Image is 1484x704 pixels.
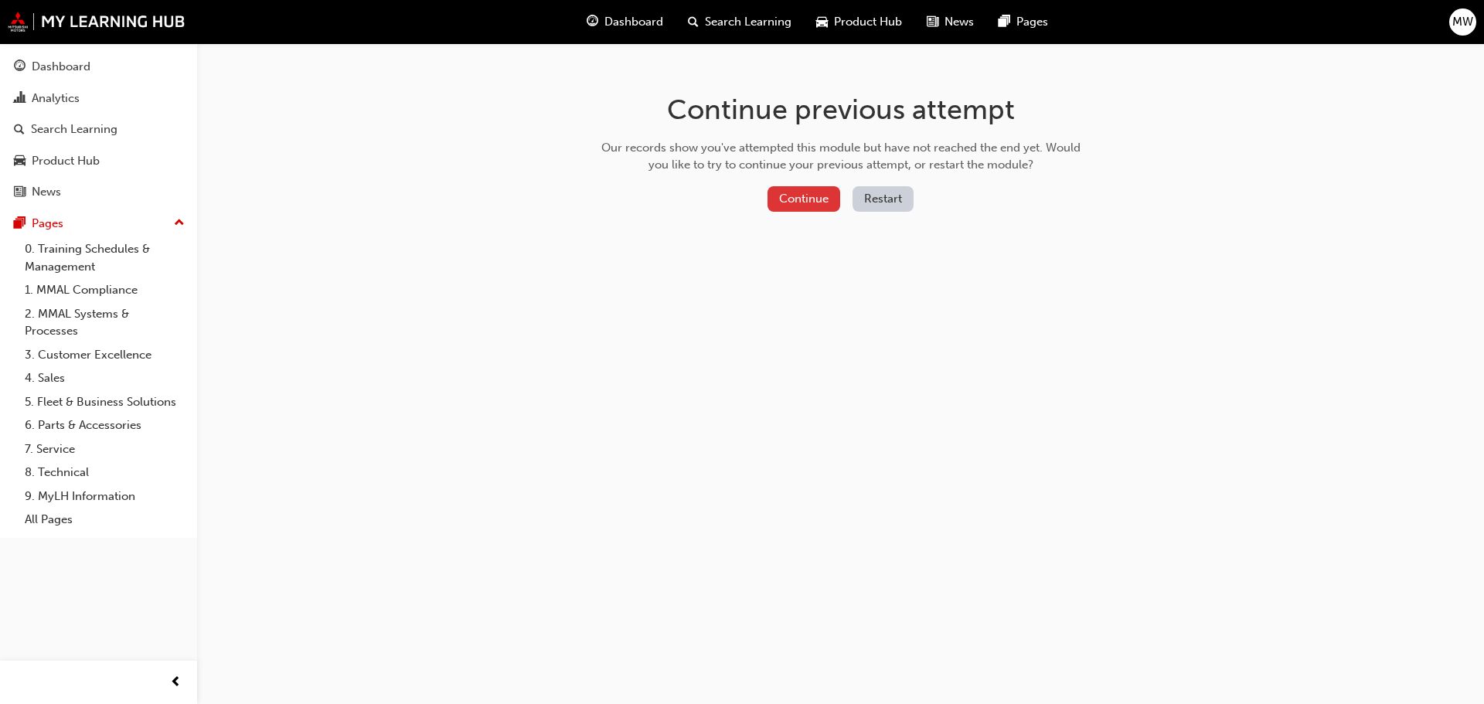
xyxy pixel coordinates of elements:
[19,343,191,367] a: 3. Customer Excellence
[604,13,663,31] span: Dashboard
[19,485,191,508] a: 9. MyLH Information
[6,178,191,206] a: News
[596,93,1086,127] h1: Continue previous attempt
[32,90,80,107] div: Analytics
[32,183,61,201] div: News
[6,84,191,113] a: Analytics
[927,12,938,32] span: news-icon
[19,508,191,532] a: All Pages
[1016,13,1048,31] span: Pages
[14,60,26,74] span: guage-icon
[32,152,100,170] div: Product Hub
[14,123,25,137] span: search-icon
[19,413,191,437] a: 6. Parts & Accessories
[6,115,191,144] a: Search Learning
[14,217,26,231] span: pages-icon
[676,6,804,38] a: search-iconSearch Learning
[816,12,828,32] span: car-icon
[6,209,191,238] button: Pages
[14,155,26,168] span: car-icon
[999,12,1010,32] span: pages-icon
[170,673,182,692] span: prev-icon
[688,12,699,32] span: search-icon
[574,6,676,38] a: guage-iconDashboard
[19,437,191,461] a: 7. Service
[768,186,840,212] button: Continue
[32,215,63,233] div: Pages
[19,461,191,485] a: 8. Technical
[804,6,914,38] a: car-iconProduct Hub
[19,237,191,278] a: 0. Training Schedules & Management
[1449,9,1476,36] button: MW
[8,12,185,32] img: mmal
[32,58,90,76] div: Dashboard
[853,186,914,212] button: Restart
[19,278,191,302] a: 1. MMAL Compliance
[19,390,191,414] a: 5. Fleet & Business Solutions
[1452,13,1473,31] span: MW
[6,49,191,209] button: DashboardAnalyticsSearch LearningProduct HubNews
[6,147,191,175] a: Product Hub
[6,53,191,81] a: Dashboard
[14,185,26,199] span: news-icon
[19,302,191,343] a: 2. MMAL Systems & Processes
[596,139,1086,174] div: Our records show you've attempted this module but have not reached the end yet. Would you like to...
[19,366,191,390] a: 4. Sales
[14,92,26,106] span: chart-icon
[986,6,1060,38] a: pages-iconPages
[945,13,974,31] span: News
[834,13,902,31] span: Product Hub
[31,121,117,138] div: Search Learning
[705,13,791,31] span: Search Learning
[174,213,185,233] span: up-icon
[587,12,598,32] span: guage-icon
[914,6,986,38] a: news-iconNews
